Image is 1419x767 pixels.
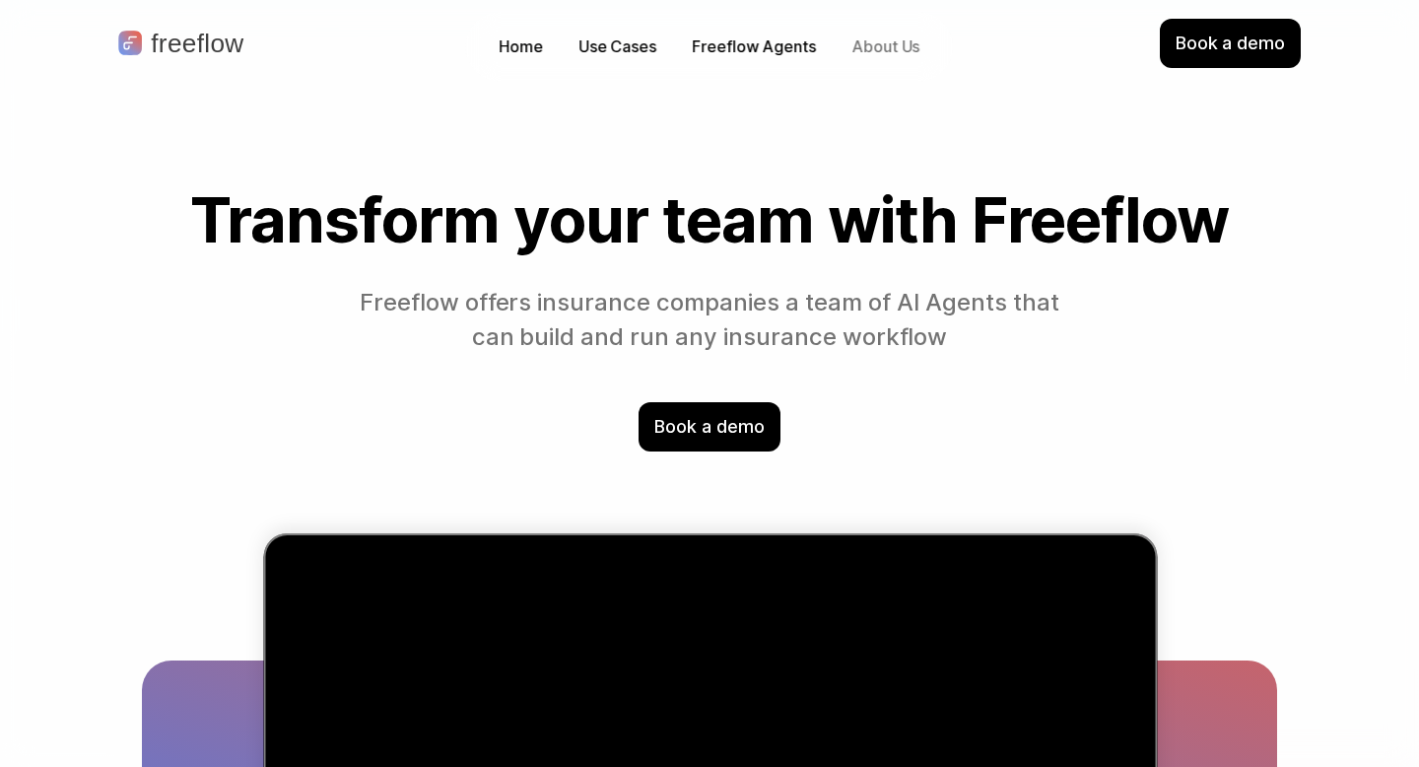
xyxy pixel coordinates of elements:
h1: Transform your team with Freeflow [142,185,1277,254]
p: Book a demo [654,414,764,440]
p: Use Cases [578,35,656,58]
p: Home [499,35,543,58]
button: Use Cases [569,32,666,62]
a: About Us [842,32,929,62]
p: Freeflow offers insurance companies a team of AI Agents that can build and run any insurance work... [351,286,1069,355]
div: Book a demo [1160,19,1301,68]
div: Book a demo [639,402,779,452]
p: Book a demo [1176,31,1285,56]
p: freeflow [151,31,243,56]
p: Freeflow Agents [692,35,816,58]
a: Freeflow Agents [682,32,826,62]
p: About Us [851,35,919,58]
